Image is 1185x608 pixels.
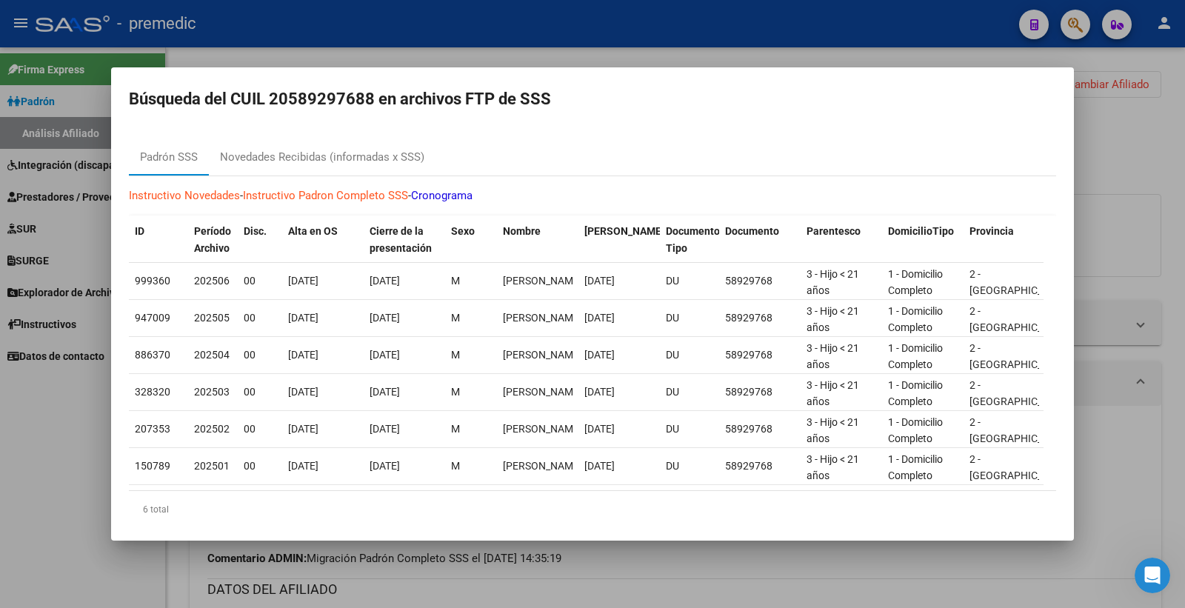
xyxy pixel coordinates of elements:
[666,347,713,364] div: DU
[451,460,460,472] span: M
[888,379,943,408] span: 1 - Domicilio Completo
[370,312,400,324] span: [DATE]
[666,421,713,438] div: DU
[12,341,498,386] div: Florencia dice…
[129,216,188,264] datatable-header-cell: ID
[807,225,861,237] span: Parentesco
[188,216,238,264] datatable-header-cell: Período Archivo
[472,6,500,34] button: Inicio
[12,264,70,296] div: asi es!
[451,312,460,324] span: M
[503,275,582,287] span: ORELLANO VALENTINO ESTEFANO
[411,189,473,202] a: Cronograma
[12,386,498,445] div: Ludmila dice…
[888,268,943,297] span: 1 - Domicilio Completo
[220,149,424,166] div: Novedades Recibidas (informadas x SSS)
[10,6,38,34] button: go back
[161,104,486,119] div: y ahi te descarga legajos relacionados con la carpeta 202504?
[969,342,1069,371] span: 2 - [GEOGRAPHIC_DATA]
[12,140,498,174] div: Ludmila dice…
[244,347,276,364] div: 00
[24,395,253,410] div: cualquier otra consulta quedo a disposición.
[584,225,667,237] span: [PERSON_NAME].
[12,386,265,418] div: cualquier otra consulta quedo a disposición.[PERSON_NAME] • Hace 1h
[969,305,1069,334] span: 2 - [GEOGRAPHIC_DATA]
[445,216,497,264] datatable-header-cell: Sexo
[888,416,943,445] span: 1 - Domicilio Completo
[282,216,364,264] datatable-header-cell: Alta en OS
[969,268,1069,297] span: 2 - [GEOGRAPHIC_DATA]
[244,421,276,438] div: 00
[194,386,230,398] span: 202503
[451,349,460,361] span: M
[807,342,859,371] span: 3 - Hijo < 21 años
[12,219,498,264] div: Florencia dice…
[393,453,486,468] div: muchas gracias :)
[12,444,498,495] div: Florencia dice…
[129,189,240,202] a: Instructivo Novedades
[725,458,795,475] div: 58929768
[149,96,498,128] div: y ahi te descarga legajos relacionados con la carpeta 202504?
[370,423,400,435] span: [DATE]
[194,275,230,287] span: 202506
[129,187,1056,204] p: - -
[24,421,146,430] div: [PERSON_NAME] • Hace 1h
[244,384,276,401] div: 00
[503,225,541,237] span: Nombre
[888,453,943,482] span: 1 - Domicilio Completo
[243,189,408,202] a: Instructivo Padron Completo SSS
[288,312,318,324] span: [DATE]
[24,149,167,164] div: abajo dice el periodo, claro.
[24,182,158,198] a: Manual de ...ración.pdf
[370,349,400,361] span: [DATE]
[194,312,230,324] span: 202505
[807,268,859,297] span: 3 - Hijo < 21 años
[451,275,460,287] span: M
[12,297,255,330] div: ahi te deje el instructivo para la descarga.
[12,51,498,96] div: Ludmila dice…
[503,423,582,435] span: ORELLANO VALENTINO ESTEFANO
[807,416,859,445] span: 3 - Hijo < 21 años
[381,444,498,477] div: muchas gracias :)
[12,173,170,207] div: Manual de ...ración.pdf
[194,349,230,361] span: 202504
[23,495,35,507] button: Selector de emoji
[451,386,460,398] span: M
[725,225,779,237] span: Documento
[288,423,318,435] span: [DATE]
[964,216,1045,264] datatable-header-cell: Provincia
[725,347,795,364] div: 58929768
[12,264,498,298] div: Ludmila dice…
[135,225,144,237] span: ID
[12,51,112,84] div: sería mensual.
[503,349,582,361] span: ORELLANO VALENTINO ESTEFANO
[244,273,276,290] div: 00
[234,228,486,243] div: ok! clarisimo. Descargados se firman y se suben
[135,349,170,361] span: 886370
[194,423,230,435] span: 202502
[288,386,318,398] span: [DATE]
[497,216,578,264] datatable-header-cell: Nombre
[584,423,615,435] span: [DATE]
[666,273,713,290] div: DU
[969,379,1069,408] span: 2 - [GEOGRAPHIC_DATA]
[244,458,276,475] div: 00
[13,464,497,489] textarea: Escribe un mensaje...
[1135,558,1170,593] iframe: Intercom live chat
[666,458,713,475] div: DU
[47,495,59,507] button: Selector de gif
[364,216,445,264] datatable-header-cell: Cierre de la presentación
[969,416,1069,445] span: 2 - [GEOGRAPHIC_DATA]
[370,386,400,398] span: [DATE]
[725,421,795,438] div: 58929768
[222,219,498,252] div: ok! clarisimo. Descargados se firman y se suben
[578,216,660,264] datatable-header-cell: Fecha Nac.
[969,453,1069,482] span: 2 - [GEOGRAPHIC_DATA]
[451,423,460,435] span: M
[503,460,582,472] span: ORELLANO VALENTINO ESTEFANO
[467,489,491,512] button: Enviar un mensaje…
[135,386,170,398] span: 328320
[135,275,170,287] span: 999360
[244,310,276,327] div: 00
[194,460,230,472] span: 202501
